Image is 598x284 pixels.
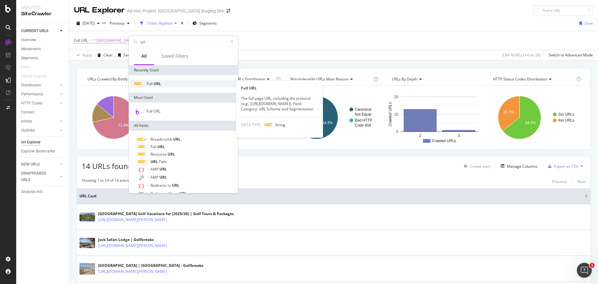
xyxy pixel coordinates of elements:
div: Explorer Bookmarks [21,148,55,155]
a: Overview [21,37,64,43]
div: All fields [129,121,238,131]
span: ^.*[GEOGRAPHIC_DATA]*$ [92,36,139,45]
span: Resource [150,152,168,157]
span: URLs Crawled By Botify By pagetype [88,76,150,82]
div: Export as CSV [554,164,578,169]
span: URL [168,152,175,157]
a: Explorer Bookmarks [21,148,64,155]
button: Switch to Advanced Mode [546,50,593,60]
text: 2 [419,133,421,138]
div: URL Explorer [74,5,125,16]
button: Previous [552,178,567,185]
button: Previous [107,18,132,28]
div: Segments [21,55,38,61]
span: to [168,183,172,188]
a: [URL][DOMAIN_NAME][PERSON_NAME] [98,243,167,249]
button: 1 Filter Applied [137,18,179,28]
div: Save [123,52,132,58]
text: Code 404 [355,123,371,128]
span: URLs by Depth [392,76,417,82]
span: URL [157,144,165,149]
a: Inlinks [21,118,58,125]
iframe: Intercom live chat [577,263,592,278]
span: Full URL [74,38,88,43]
div: The full page URL, including the protocol (e.g., [URL][DOMAIN_NAME]). Field Category: URL Scheme ... [236,96,323,112]
button: [DATE] [74,18,102,28]
text: 35.7% [503,110,514,114]
div: SiteCrawler [21,10,64,17]
div: Most Used [129,93,238,103]
text: Not Equal [355,112,371,117]
a: Outlinks [21,127,58,134]
div: Analytics [21,5,64,10]
div: [GEOGRAPHIC_DATA] Golf Vacations for (2025/26) | Golf Tours & Packages [98,211,234,217]
a: Segments [21,55,64,61]
div: [GEOGRAPHIC_DATA] | [GEOGRAPHIC_DATA] - Golfbreaks [98,263,203,268]
div: Search Engines [21,73,47,79]
a: Url Explorer [21,139,64,146]
text: 4xx URLs [558,118,574,123]
span: URL [154,81,161,86]
button: Create alert [461,161,491,171]
span: URL [150,159,159,164]
div: A chart. [82,90,179,145]
div: Apply [83,52,92,58]
text: 3 [458,133,460,138]
div: Manage Columns [507,164,538,169]
button: Export as CSV [545,161,578,171]
a: Performance [21,91,58,98]
text: Crawled URLs [432,139,456,143]
div: Showing 1 to 14 of 14 entries [82,178,132,185]
button: Next [577,178,586,185]
div: NEW URLS [21,161,40,168]
div: 1 Filter Applied [146,21,172,26]
span: Breadcrumb [150,137,173,142]
input: Search by field name [140,37,227,46]
div: Performance [21,91,43,98]
span: 2025 Sep. 30th [83,21,95,26]
div: Distribution [21,82,41,89]
text: 64.3% [525,121,536,125]
button: Segments [190,18,219,28]
div: HTTP Codes [21,100,42,107]
div: A chart. [386,90,483,145]
span: AMP [150,175,159,180]
input: Find a URL [533,5,593,16]
a: Visits [21,64,37,70]
span: Redirects [150,183,168,188]
button: Apply [74,50,92,60]
div: Next [577,179,586,184]
div: Full URL [236,85,323,91]
a: Analysis Info [21,189,64,195]
span: 14 URLs found [82,161,133,171]
div: DISAPPEARED URLS [21,170,53,183]
div: Clear [103,52,113,58]
span: URL [159,175,167,180]
a: Content [21,109,64,116]
span: Non-Indexable URLs Main Reason [290,76,349,82]
a: DISAPPEARED URLS [21,170,58,183]
span: Full [147,81,154,86]
text: 0 [396,130,398,134]
img: main image [79,213,95,221]
text: 20 [394,95,398,99]
button: Save [577,18,593,28]
span: URL [173,137,181,142]
div: Switch to Advanced Mode [548,52,593,58]
span: Path [159,159,167,164]
div: Inlinks [21,118,32,125]
div: Visits [21,64,31,70]
a: Search Engines [21,73,53,79]
span: String [275,122,285,128]
div: Content [21,109,35,116]
a: CURRENT URLS [21,28,58,34]
button: Clear [95,50,113,60]
span: Segments [199,21,217,26]
text: Bad HTTP [355,118,372,123]
span: URL [172,183,179,188]
span: 1 [590,263,595,268]
h4: HTTP Status Codes Distribution [492,74,575,84]
a: Movements [21,46,64,52]
svg: A chart. [284,90,382,145]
